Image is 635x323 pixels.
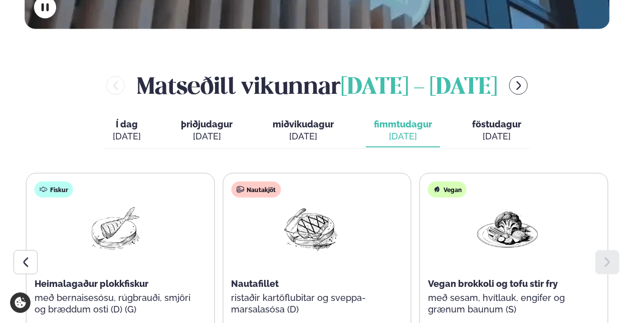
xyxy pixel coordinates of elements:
[428,182,467,198] div: Vegan
[472,119,521,129] span: föstudagur
[265,114,342,147] button: miðvikudagur [DATE]
[464,114,529,147] button: föstudagur [DATE]
[82,206,146,252] img: Fish.png
[10,292,31,313] a: Cookie settings
[273,130,334,142] div: [DATE]
[366,114,440,147] button: fimmtudagur [DATE]
[472,130,521,142] div: [DATE]
[231,292,390,316] p: ristaðir kartöflubitar og sveppa- marsalasósa (D)
[105,114,149,147] button: Í dag [DATE]
[106,76,125,95] button: menu-btn-left
[137,69,497,102] h2: Matseðill vikunnar
[374,130,432,142] div: [DATE]
[341,77,497,99] span: [DATE] - [DATE]
[231,278,279,289] span: Nautafillet
[35,278,148,289] span: Heimalagaður plokkfiskur
[35,292,194,316] p: með bernaisesósu, rúgbrauði, smjöri og bræddum osti (D) (G)
[428,292,587,316] p: með sesam, hvítlauk, engifer og grænum baunum (S)
[181,130,233,142] div: [DATE]
[476,206,540,252] img: Vegan.png
[279,206,343,252] img: Beef-Meat.png
[236,186,244,194] img: beef.svg
[35,182,73,198] div: Fiskur
[40,186,48,194] img: fish.svg
[113,118,141,130] span: Í dag
[374,119,432,129] span: fimmtudagur
[231,182,281,198] div: Nautakjöt
[428,278,558,289] span: Vegan brokkoli og tofu stir fry
[273,119,334,129] span: miðvikudagur
[173,114,241,147] button: þriðjudagur [DATE]
[509,76,528,95] button: menu-btn-right
[181,119,233,129] span: þriðjudagur
[433,186,441,194] img: Vegan.svg
[113,130,141,142] div: [DATE]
